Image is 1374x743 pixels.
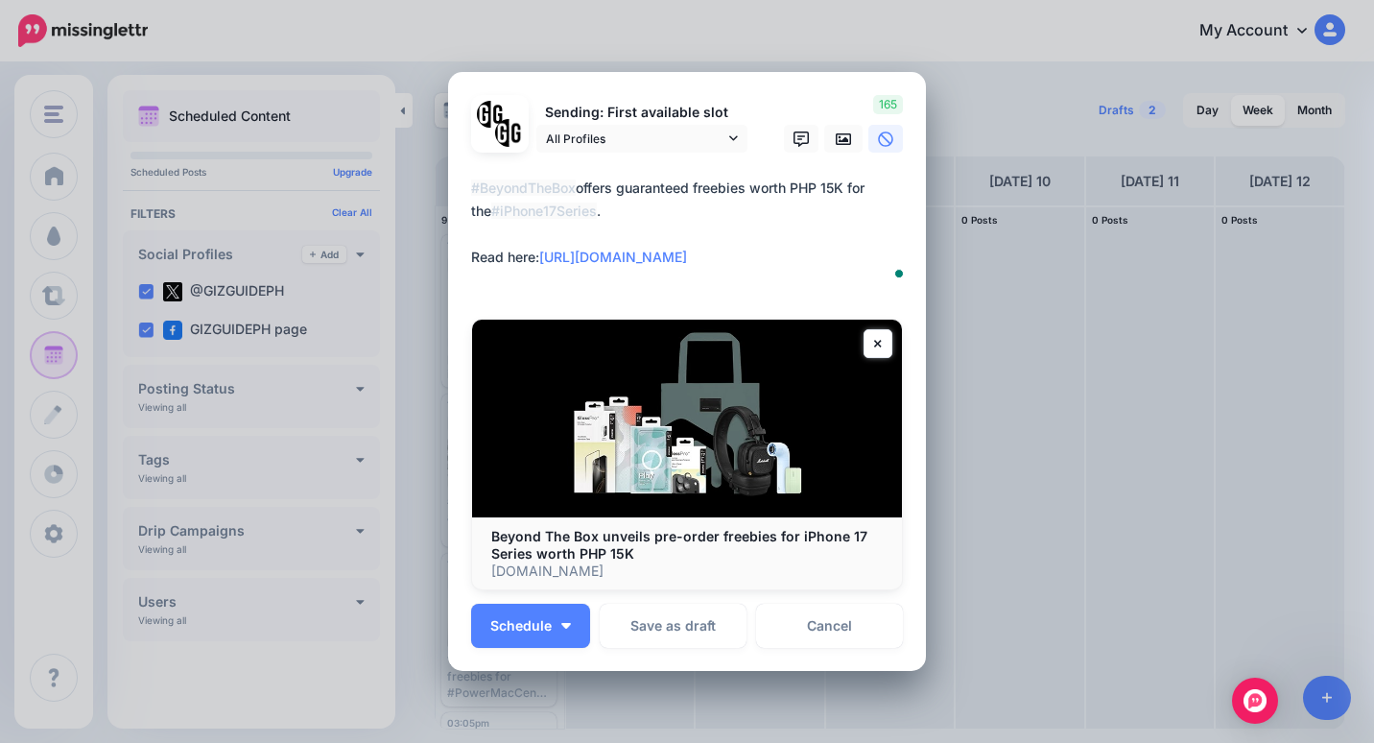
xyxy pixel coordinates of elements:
[536,125,747,153] a: All Profiles
[491,528,867,562] b: Beyond The Box unveils pre-order freebies for iPhone 17 Series worth PHP 15K
[756,604,903,648] a: Cancel
[490,619,552,633] span: Schedule
[471,604,590,648] button: Schedule
[495,119,523,147] img: JT5sWCfR-79925.png
[546,129,724,149] span: All Profiles
[600,604,746,648] button: Save as draft
[491,563,883,580] p: [DOMAIN_NAME]
[471,177,912,269] div: offers guaranteed freebies worth PHP 15K for the . Read here:
[471,177,912,292] textarea: To enrich screen reader interactions, please activate Accessibility in Grammarly extension settings
[561,623,571,629] img: arrow-down-white.png
[477,101,505,129] img: 353459792_649996473822713_4483302954317148903_n-bsa138318.png
[873,95,903,114] span: 165
[536,102,747,124] p: Sending: First available slot
[472,320,902,517] img: Beyond The Box unveils pre-order freebies for iPhone 17 Series worth PHP 15K
[1232,678,1278,724] div: Open Intercom Messenger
